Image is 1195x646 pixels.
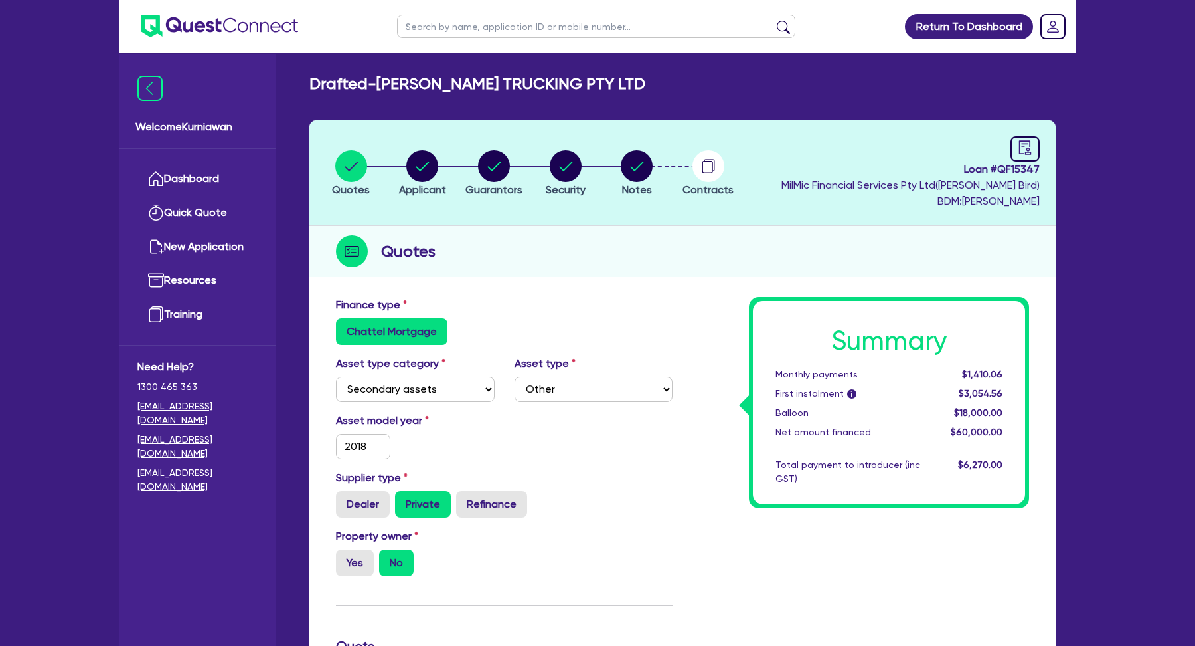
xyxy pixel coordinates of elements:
img: quest-connect-logo-blue [141,15,298,37]
img: resources [148,272,164,288]
img: step-icon [336,235,368,267]
h2: Drafted - [PERSON_NAME] TRUCKING PTY LTD [309,74,645,94]
span: $1,410.06 [962,369,1002,379]
span: Quotes [332,183,370,196]
span: Welcome Kurniawan [135,119,260,135]
a: New Application [137,230,258,264]
span: $6,270.00 [958,459,1002,470]
label: Asset type category [336,356,445,372]
span: Contracts [682,183,734,196]
div: Monthly payments [765,368,930,381]
label: Property owner [336,528,418,544]
span: audit [1018,140,1032,155]
span: Guarantors [465,183,522,196]
img: icon-menu-close [137,76,163,101]
a: [EMAIL_ADDRESS][DOMAIN_NAME] [137,399,258,427]
button: Quotes [331,150,370,199]
label: Asset type [515,356,576,372]
div: Total payment to introducer (inc GST) [765,458,930,486]
h2: Quotes [381,239,436,263]
button: Contracts [682,150,734,199]
img: training [148,306,164,322]
a: [EMAIL_ADDRESS][DOMAIN_NAME] [137,433,258,461]
span: $3,054.56 [959,388,1002,399]
span: Notes [622,183,652,196]
span: i [847,389,856,399]
a: Dropdown toggle [1036,9,1070,44]
span: 1300 465 363 [137,380,258,394]
label: Finance type [336,297,407,313]
a: Training [137,298,258,332]
button: Notes [620,150,653,199]
div: Net amount financed [765,425,930,439]
label: Refinance [456,491,527,518]
button: Guarantors [465,150,523,199]
div: First instalment [765,387,930,401]
a: audit [1010,136,1040,161]
a: [EMAIL_ADDRESS][DOMAIN_NAME] [137,466,258,494]
span: $60,000.00 [951,427,1002,437]
img: quick-quote [148,205,164,221]
span: Need Help? [137,359,258,375]
span: BDM: [PERSON_NAME] [781,193,1040,209]
label: Private [395,491,451,518]
label: Asset model year [326,413,505,429]
label: Dealer [336,491,390,518]
button: Security [545,150,586,199]
span: Security [546,183,586,196]
span: Applicant [399,183,446,196]
a: Quick Quote [137,196,258,230]
a: Return To Dashboard [905,14,1033,39]
span: MilMic Financial Services Pty Ltd ( [PERSON_NAME] Bird ) [781,179,1040,191]
a: Resources [137,264,258,298]
a: Dashboard [137,162,258,196]
label: Chattel Mortgage [336,318,447,345]
span: $18,000.00 [954,407,1002,418]
span: Loan # QF15347 [781,161,1040,177]
input: Search by name, application ID or mobile number... [397,15,795,38]
h1: Summary [775,325,1002,357]
label: Supplier type [336,470,408,486]
label: No [379,550,414,576]
img: new-application [148,239,164,255]
button: Applicant [398,150,447,199]
label: Yes [336,550,374,576]
div: Balloon [765,406,930,420]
